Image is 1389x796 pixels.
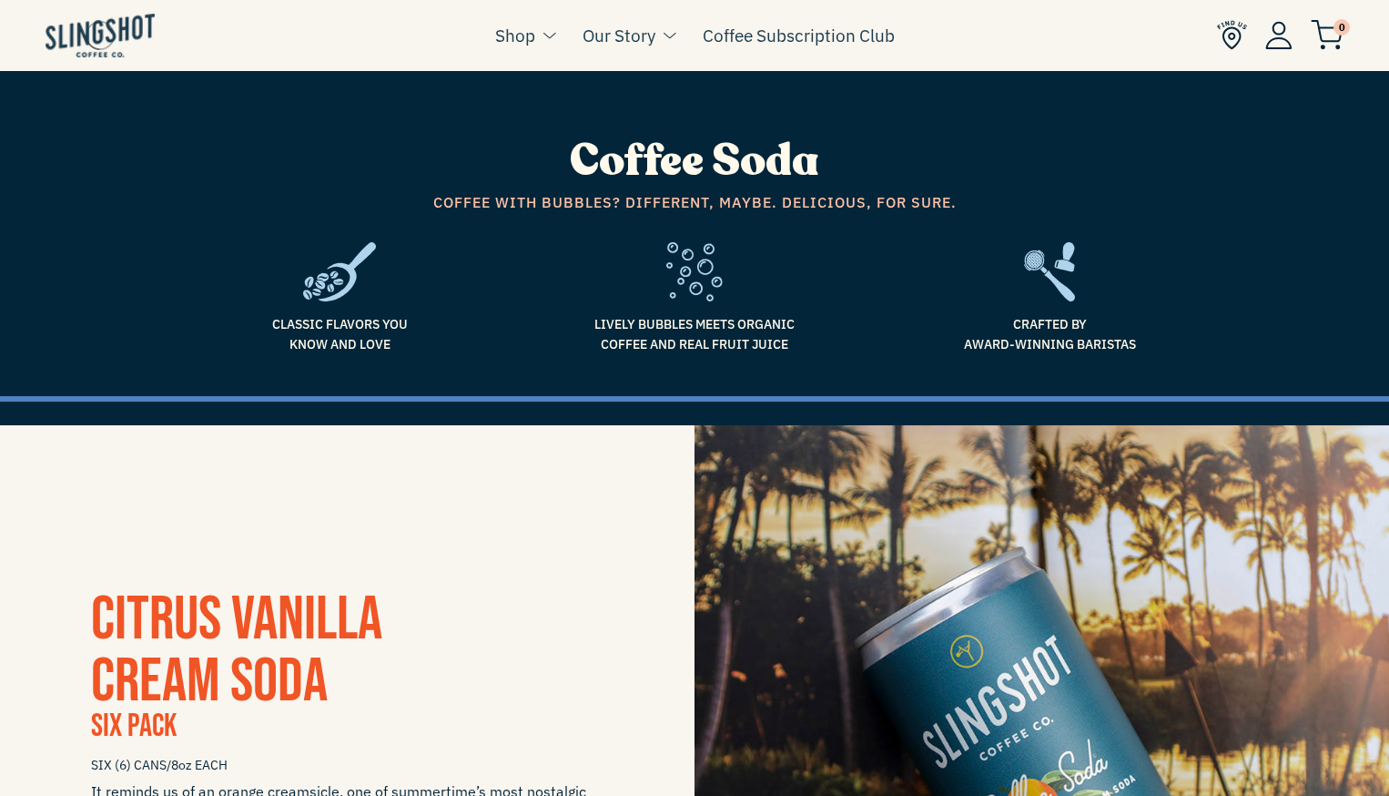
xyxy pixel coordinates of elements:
[91,750,603,781] span: SIX (6) CANS/8oz EACH
[176,314,503,355] span: Classic flavors you know and love
[1311,24,1343,46] a: 0
[1217,20,1247,50] img: Find Us
[1311,20,1343,50] img: cart
[1024,242,1076,301] img: frame2-1635783918803.svg
[1265,21,1293,49] img: Account
[176,191,1213,215] span: Coffee with bubbles? Different, maybe. Delicious, for sure.
[531,314,858,355] span: Lively bubbles meets organic coffee and real fruit juice
[91,707,177,746] span: Six Pack
[495,22,535,49] a: Shop
[91,583,382,719] span: CITRUS VANILLA CREAM SODA
[886,314,1213,355] span: Crafted by Award-Winning Baristas
[666,242,722,301] img: fizz-1636557709766.svg
[91,583,382,719] a: CITRUS VANILLACREAM SODA
[1333,19,1350,36] span: 0
[570,131,819,190] span: Coffee Soda
[703,22,895,49] a: Coffee Subscription Club
[583,22,655,49] a: Our Story
[303,242,377,301] img: frame1-1635784469953.svg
